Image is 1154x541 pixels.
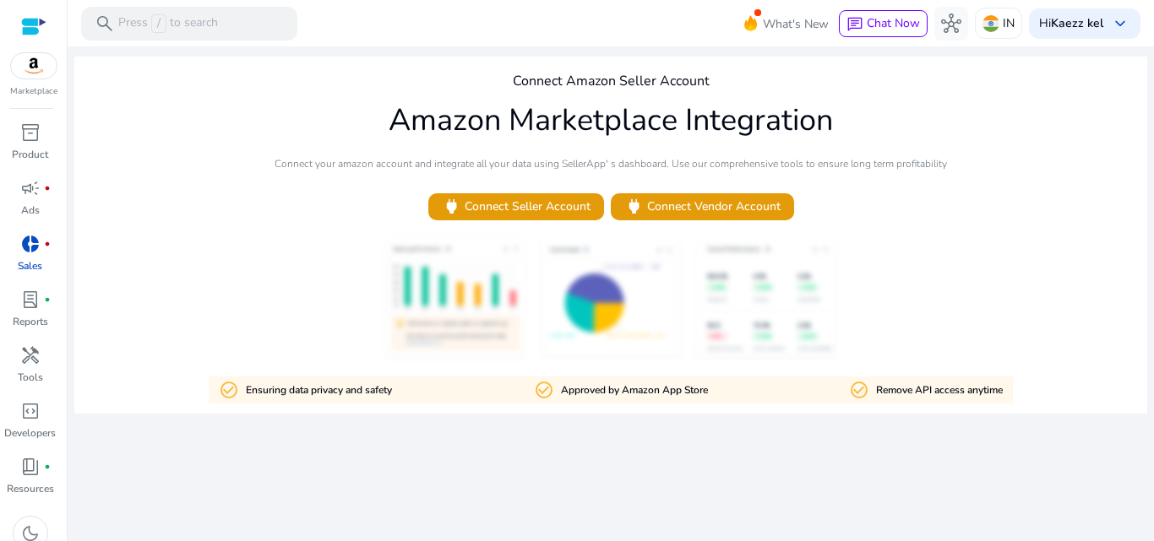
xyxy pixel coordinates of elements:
[44,241,51,247] span: fiber_manual_record
[18,370,43,385] p: Tools
[1110,14,1130,34] span: keyboard_arrow_down
[20,234,41,254] span: donut_small
[95,14,115,34] span: search
[611,193,794,220] button: powerConnect Vendor Account
[867,15,920,31] span: Chat Now
[389,102,833,138] h1: Amazon Marketplace Integration
[151,14,166,33] span: /
[13,314,48,329] p: Reports
[876,382,1003,398] p: Remove API access anytime
[534,380,554,400] mat-icon: check_circle_outline
[20,289,41,310] span: lab_profile
[20,345,41,365] span: handyman
[4,425,56,441] p: Developers
[849,380,869,400] mat-icon: check_circle_outline
[624,197,781,216] span: Connect Vendor Account
[624,197,644,216] span: power
[7,481,54,496] p: Resources
[1039,18,1103,30] p: Hi
[275,156,947,171] p: Connect your amazon account and integrate all your data using SellerApp' s dashboard. Use our com...
[11,53,57,78] img: amazon.svg
[118,14,218,33] p: Press to search
[763,9,829,39] span: What's New
[442,197,461,216] span: power
[1003,8,1015,38] p: IN
[44,296,51,303] span: fiber_manual_record
[246,382,392,398] p: Ensuring data privacy and safety
[513,73,710,89] h4: Connect Amazon Seller Account
[44,463,51,470] span: fiber_manual_record
[561,382,708,398] p: Approved by Amazon App Store
[219,380,239,400] mat-icon: check_circle_outline
[442,197,591,216] span: Connect Seller Account
[983,15,999,32] img: in.svg
[10,85,57,98] p: Marketplace
[20,457,41,477] span: book_4
[934,7,968,41] button: hub
[20,401,41,421] span: code_blocks
[839,10,928,37] button: chatChat Now
[1051,15,1103,31] b: Kaezz kel
[12,147,48,162] p: Product
[44,185,51,192] span: fiber_manual_record
[428,193,604,220] button: powerConnect Seller Account
[846,16,863,33] span: chat
[941,14,961,34] span: hub
[18,258,42,273] p: Sales
[20,122,41,143] span: inventory_2
[21,203,40,218] p: Ads
[20,178,41,198] span: campaign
